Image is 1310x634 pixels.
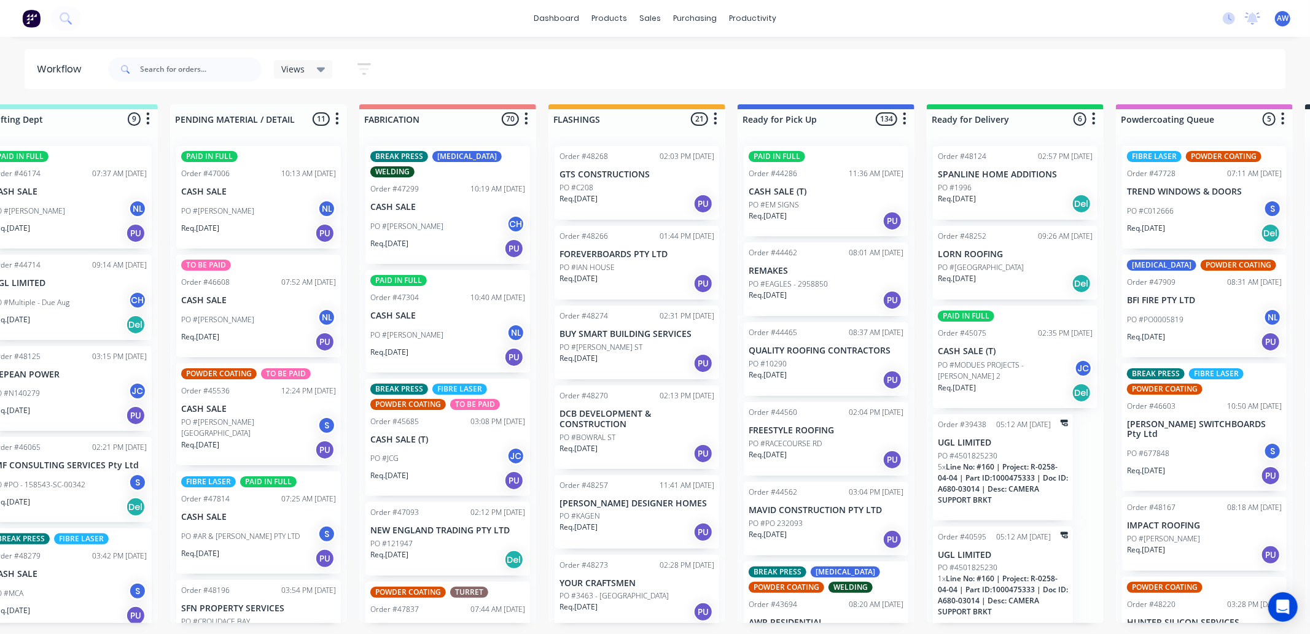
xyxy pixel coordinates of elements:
[1127,260,1196,271] div: [MEDICAL_DATA]
[365,270,530,373] div: PAID IN FULLOrder #4730410:40 AM [DATE]CASH SALEPO #[PERSON_NAME]NLReq.[DATE]PU
[370,347,408,358] p: Req. [DATE]
[370,549,408,560] p: Req. [DATE]
[181,603,336,614] p: SFN PROPERTY SERVICES
[749,566,806,578] div: BREAK PRESS
[432,384,487,395] div: FIBRE LASER
[1127,502,1175,513] div: Order #48167
[933,414,1073,520] div: Order #3943805:12 AM [DATE]UGL LIMITEDPO #45018252305xLine No: #160 | Project: R-0258-04-04 | Par...
[128,473,147,492] div: S
[555,385,719,469] div: Order #4827002:13 PM [DATE]DCB DEVELOPMENT & CONSTRUCTIONPO #BOWRAL STReq.[DATE]PU
[176,255,341,357] div: TO BE PAIDOrder #4660807:52 AM [DATE]CASH SALEPO #[PERSON_NAME]NLReq.[DATE]PU
[128,199,147,218] div: NL
[1072,194,1091,214] div: Del
[318,416,336,435] div: S
[744,242,908,316] div: Order #4446208:01 AM [DATE]REMAKESPO #EAGLES - 2958850Req.[DATE]PU
[181,206,254,217] p: PO #[PERSON_NAME]
[1038,151,1093,162] div: 02:57 PM [DATE]
[181,187,336,197] p: CASH SALE
[370,470,408,481] p: Req. [DATE]
[749,279,828,290] p: PO #EAGLES - 2958850
[126,315,146,334] div: Del
[128,291,147,309] div: CH
[1127,277,1175,288] div: Order #47909
[938,419,986,430] div: Order #39438
[181,368,257,379] div: POWDER COATING
[281,585,336,596] div: 03:54 PM [DATE]
[1261,466,1281,485] div: PU
[1127,419,1282,440] p: [PERSON_NAME] SWITCHBOARDS Pty Ltd
[1127,401,1175,412] div: Order #46603
[559,193,598,204] p: Req. [DATE]
[938,438,1068,448] p: UGL LIMITED
[559,511,600,522] p: PO #KAGEN
[1127,384,1203,395] div: POWDER COATING
[749,346,903,356] p: QUALITY ROOFING CONTRACTORS
[660,311,714,322] div: 02:31 PM [DATE]
[370,525,525,536] p: NEW ENGLAND TRADING PTY LTD
[1127,168,1175,179] div: Order #47728
[1122,146,1287,249] div: FIBRE LASERPOWDER COATINGOrder #4772807:11 AM [DATE]TREND WINDOWS & DOORSPO #C012666SReq.[DATE]Del
[1261,545,1281,565] div: PU
[315,332,335,352] div: PU
[370,238,408,249] p: Req. [DATE]
[181,331,219,342] p: Req. [DATE]
[181,223,219,234] p: Req. [DATE]
[504,550,524,570] div: Del
[370,151,428,162] div: BREAK PRESS
[1072,274,1091,293] div: Del
[1127,295,1282,306] p: BFI FIRE PTY LTD
[693,522,713,542] div: PU
[933,527,1073,633] div: Order #4059505:12 AM [DATE]UGL LIMITEDPO #45018252301xLine No: #160 | Project: R-0258-04-04 | Par...
[996,532,1051,543] div: 05:12 AM [DATE]
[938,532,986,543] div: Order #40595
[181,585,230,596] div: Order #48196
[749,449,787,460] p: Req. [DATE]
[744,146,908,236] div: PAID IN FULLOrder #4428611:36 AM [DATE]CASH SALE (T)PO #EM SIGNSReq.[DATE]PU
[559,590,669,601] p: PO #3463 - [GEOGRAPHIC_DATA]
[281,63,305,75] span: Views
[181,512,336,522] p: CASH SALE
[281,493,336,504] div: 07:25 AM [DATE]
[883,290,902,310] div: PU
[849,327,903,338] div: 08:37 AM [DATE]
[92,260,147,271] div: 09:14 AM [DATE]
[504,347,524,367] div: PU
[370,311,525,321] p: CASH SALE
[370,416,419,427] div: Order #45685
[555,306,719,379] div: Order #4827402:31 PM [DATE]BUY SMART BUILDING SERVICESPO #[PERSON_NAME] STReq.[DATE]PU
[749,518,803,529] p: PO #PO 232093
[92,442,147,453] div: 02:21 PM [DATE]
[559,409,714,430] p: DCB DEVELOPMENT & CONSTRUCTION
[933,226,1098,300] div: Order #4825209:26 AM [DATE]LORN ROOFINGPO #[GEOGRAPHIC_DATA]Req.[DATE]Del
[828,582,873,593] div: WELDING
[933,146,1098,220] div: Order #4812402:57 PM [DATE]SPANLINE HOME ADDITIONSPO #1996Req.[DATE]Del
[938,273,976,284] p: Req. [DATE]
[370,221,443,232] p: PO #[PERSON_NAME]
[1227,599,1282,610] div: 03:28 PM [DATE]
[1201,260,1276,271] div: POWDER COATING
[181,439,219,450] p: Req. [DATE]
[1189,368,1244,379] div: FIBRE LASER
[126,497,146,517] div: Del
[559,151,608,162] div: Order #48268
[281,168,336,179] div: 10:13 AM [DATE]
[181,404,336,414] p: CASH SALE
[938,462,1068,505] span: Line No: #160 | Project: R-0258-04-04 | Part ID:1000475333 | Doc ID: A680-03014 | Desc: CAMERA SU...
[749,425,903,436] p: FREESTYLE ROOFING
[883,370,902,390] div: PU
[693,354,713,373] div: PU
[504,471,524,490] div: PU
[92,351,147,362] div: 03:15 PM [DATE]
[365,502,530,576] div: Order #4709302:12 PM [DATE]NEW ENGLAND TRADING PTY LTDPO #121947Req.[DATE]Del
[938,360,1074,382] p: PO #MODUES PROJECTS - [PERSON_NAME] 2
[749,599,797,610] div: Order #43694
[559,560,608,571] div: Order #48273
[176,363,341,466] div: POWDER COATINGTO BE PAIDOrder #4553612:24 PM [DATE]CASH SALEPO #[PERSON_NAME][GEOGRAPHIC_DATA]SRe...
[749,266,903,276] p: REMAKES
[128,582,147,600] div: S
[470,292,525,303] div: 10:40 AM [DATE]
[450,587,488,598] div: TURRET
[938,382,976,393] p: Req. [DATE]
[261,368,311,379] div: TO BE PAID
[92,551,147,562] div: 03:42 PM [DATE]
